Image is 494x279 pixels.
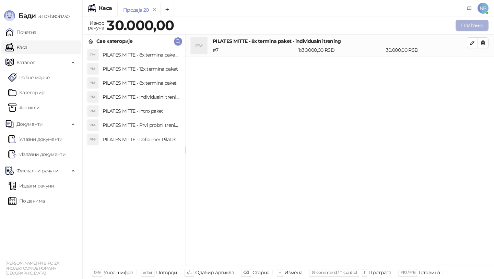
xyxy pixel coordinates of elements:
div: PM- [87,106,98,117]
h4: PILATES MITTE - Individualni trening [103,92,179,102]
div: Унос шифре [104,268,133,277]
div: Све категорије [96,37,132,45]
div: Одабир артикла [195,268,234,277]
a: Категорије [8,86,46,99]
button: Add tab [160,3,174,16]
h4: PILATES MITTE - 8x termina paket - individualni trening [103,49,179,60]
div: Готовина [419,268,440,277]
span: F10 / F16 [400,270,415,275]
h4: PILATES MITTE - 8x termina paket - individualni trening [213,37,467,45]
h4: PILATES MITTE - 12x termina paket [103,63,179,74]
div: Каса [99,5,112,11]
span: 3.11.0-b80b730 [36,13,69,20]
h4: PILATES MITTE - Reformer Pilates trening [103,134,179,145]
div: 30.000,00 RSD [385,46,468,54]
span: Фискални рачуни [16,164,58,178]
span: enter [143,270,153,275]
span: 0-9 [94,270,100,275]
a: Почетна [5,25,36,39]
a: ArtikliАртикли [8,101,40,114]
div: PM- [87,63,98,74]
a: Излазни документи [8,147,66,161]
div: Измена [284,268,302,277]
img: Logo [4,10,15,21]
a: Каса [5,40,27,54]
div: Износ рачуна [86,19,105,32]
span: Каталог [16,56,35,69]
small: [PERSON_NAME] PR BIRO ZA PROJEKTOVANJE POP ARH [GEOGRAPHIC_DATA] [5,261,59,276]
h4: PILATES MITTE - Prvi probni trening [103,120,179,131]
span: Документи [16,117,43,131]
div: Потврди [156,268,177,277]
div: PM- [87,120,98,131]
button: remove [150,7,159,13]
div: PM- [87,92,98,102]
div: Претрага [368,268,391,277]
div: PM [191,37,207,54]
button: Плаћање [456,20,489,31]
h4: PILATES MITTE - 8x termina paket [103,77,179,88]
a: Робне марке [8,71,50,84]
div: PM- [87,77,98,88]
span: NP [478,3,489,14]
span: ↑/↓ [186,270,192,275]
span: ⌘ command / ⌃ control [311,270,357,275]
span: + [279,270,281,275]
a: Документација [464,3,475,14]
a: Ulazni dokumentiУлазни документи [8,132,63,146]
span: f [364,270,365,275]
strong: 30.000,00 [107,17,174,34]
div: PM- [87,134,98,145]
div: grid [83,48,185,266]
div: 1 x 30.000,00 RSD [297,46,385,54]
span: ⌫ [243,270,249,275]
div: Продаја 20 [123,6,149,14]
div: # 7 [211,46,297,54]
a: Издати рачуни [8,179,54,193]
div: Сторно [252,268,270,277]
div: PM [87,49,98,60]
h4: PILATES MITTE - Intro paket [103,106,179,117]
span: Бади [19,12,36,20]
a: По данима [8,194,45,208]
